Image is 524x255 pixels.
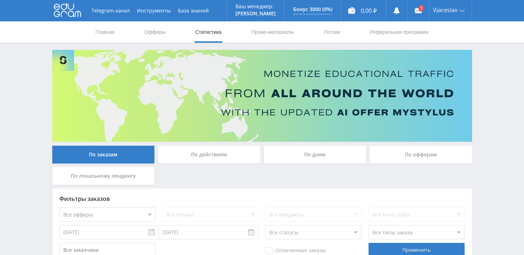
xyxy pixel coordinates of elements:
img: Banner [52,50,472,142]
a: Промо-материалы [250,21,295,43]
div: По заказам [52,146,155,163]
div: По офферам [370,146,472,163]
div: По действиям [158,146,260,163]
div: По локальному лендингу [52,167,155,185]
div: По дням [264,146,366,163]
a: Статистика [195,21,222,43]
a: Потоки [323,21,341,43]
span: Vjaceslav [433,7,457,13]
a: Офферы [144,21,166,43]
div: Фильтры заказов [59,196,465,202]
p: Бонус 3000 (0%) [293,6,332,12]
span: Оплаченные заказы [265,247,326,254]
p: [PERSON_NAME] [235,11,276,16]
a: Главная [95,21,115,43]
p: Ваш менеджер: [235,4,276,9]
a: Реферальная программа [369,21,429,43]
